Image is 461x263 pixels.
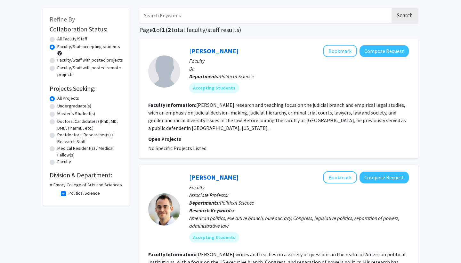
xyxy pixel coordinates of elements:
label: Faculty/Staff with posted remote projects [57,64,123,78]
label: Faculty/Staff with posted projects [57,57,123,64]
p: Faculty [189,57,409,65]
span: No Specific Projects Listed [148,145,206,151]
label: All Projects [57,95,79,102]
button: Add Alexander Bolton to Bookmarks [323,171,357,183]
label: Doctoral Candidate(s) (PhD, MD, DMD, PharmD, etc.) [57,118,123,131]
span: 2 [168,26,171,34]
b: Faculty Information: [148,102,196,108]
label: Faculty/Staff accepting students [57,43,120,50]
b: Departments: [189,73,220,80]
iframe: Chat [5,234,27,258]
h2: Division & Department: [50,171,123,179]
span: Political Science [220,73,254,80]
label: Master's Student(s) [57,110,95,117]
a: [PERSON_NAME] [189,47,239,55]
h2: Collaboration Status: [50,25,123,33]
mat-chip: Accepting Students [189,83,239,93]
label: Postdoctoral Researcher(s) / Research Staff [57,131,123,145]
h1: Page of ( total faculty/staff results) [139,26,418,34]
b: Research Keywords: [189,207,234,214]
span: 1 [153,26,156,34]
p: Faculty [189,183,409,191]
input: Search Keywords [139,8,391,23]
mat-chip: Accepting Students [189,232,239,242]
a: [PERSON_NAME] [189,173,239,181]
fg-read-more: [PERSON_NAME] research and teaching focus on the judicial branch and empirical legal studies, wit... [148,102,406,131]
button: Compose Request to Alexander Bolton [360,172,409,183]
p: Open Projects [148,135,409,143]
p: Associate Professor [189,191,409,199]
b: Departments: [189,199,220,206]
button: Search [392,8,418,23]
label: Political Science [69,190,100,197]
h2: Projects Seeking: [50,85,123,92]
span: Political Science [220,199,254,206]
label: Undergraduate(s) [57,103,91,109]
b: Faculty Information: [148,251,196,258]
label: Faculty [57,158,71,165]
label: All Faculty/Staff [57,36,87,42]
span: Refine By [50,15,75,23]
button: Compose Request to Matthew Baker [360,45,409,57]
div: American politics, executive branch, bureaucracy, Congress, legislative politics, separation of p... [189,214,409,230]
h3: Emory College of Arts and Sciences [53,182,122,188]
p: Dr. [189,65,409,72]
button: Add Matthew Baker to Bookmarks [323,45,357,57]
span: 1 [162,26,166,34]
label: Medical Resident(s) / Medical Fellow(s) [57,145,123,158]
